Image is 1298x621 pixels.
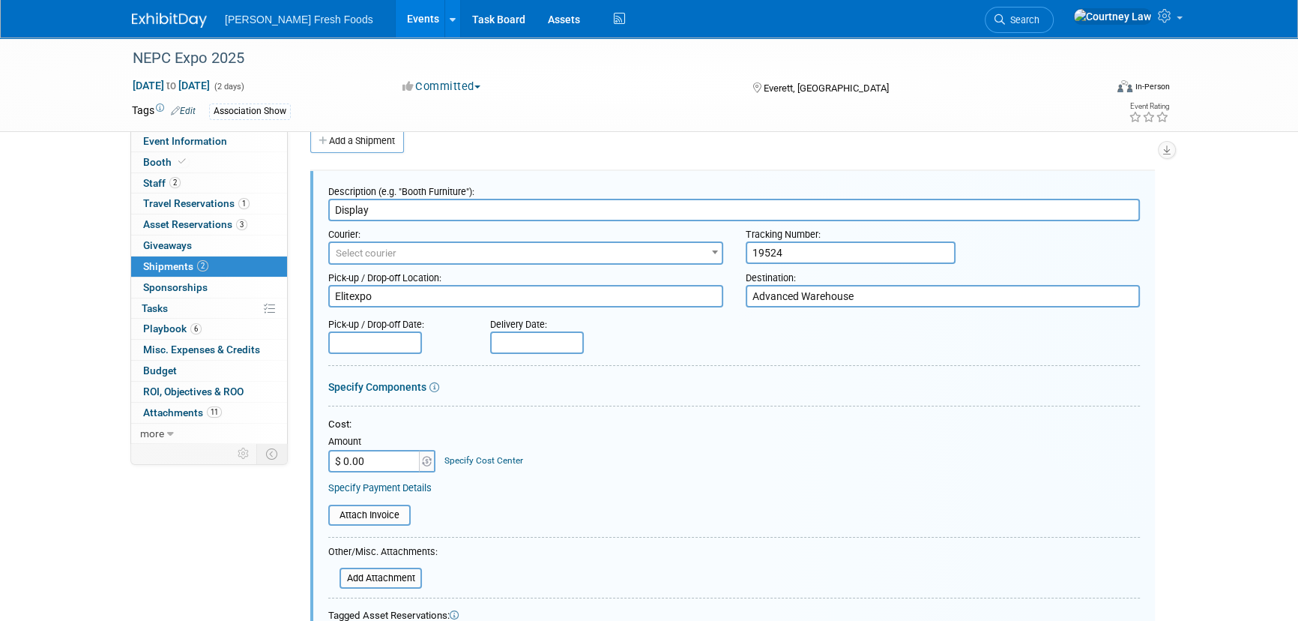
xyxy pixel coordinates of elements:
span: Giveaways [143,239,192,251]
a: Attachments11 [131,403,287,423]
a: ROI, Objectives & ROO [131,382,287,402]
div: Destination: [746,265,1141,285]
span: Asset Reservations [143,218,247,230]
span: Everett, [GEOGRAPHIC_DATA] [763,82,888,94]
span: Attachments [143,406,222,418]
a: Specify Components [328,381,426,393]
span: [DATE] [DATE] [132,79,211,92]
div: Courier: [328,221,723,241]
a: Sponsorships [131,277,287,298]
div: Event Format [1015,78,1170,100]
span: Playbook [143,322,202,334]
a: Specify Cost Center [444,455,523,466]
span: Travel Reservations [143,197,250,209]
span: Misc. Expenses & Credits [143,343,260,355]
div: Amount [328,435,437,450]
a: Search [985,7,1054,33]
div: Pick-up / Drop-off Location: [328,265,723,285]
span: Sponsorships [143,281,208,293]
div: Description (e.g. "Booth Furniture"): [328,178,1140,199]
a: Add a Shipment [310,129,404,153]
img: ExhibitDay [132,13,207,28]
a: more [131,424,287,444]
span: 3 [236,219,247,230]
span: 6 [190,323,202,334]
div: Association Show [209,103,291,119]
div: Pick-up / Drop-off Date: [328,311,468,331]
span: 2 [169,177,181,188]
a: Specify Payment Details [328,482,432,493]
img: Courtney Law [1073,8,1152,25]
i: Booth reservation complete [178,157,186,166]
a: Edit [171,106,196,116]
a: Asset Reservations3 [131,214,287,235]
button: Committed [397,79,486,94]
span: Event Information [143,135,227,147]
span: Staff [143,177,181,189]
div: NEPC Expo 2025 [127,45,1081,72]
a: Event Information [131,131,287,151]
span: 2 [197,260,208,271]
div: Event Rating [1129,103,1169,110]
div: In-Person [1135,81,1170,92]
a: Staff2 [131,173,287,193]
div: Tracking Number: [746,221,1141,241]
td: Personalize Event Tab Strip [231,444,257,463]
span: to [164,79,178,91]
a: Travel Reservations1 [131,193,287,214]
span: Booth [143,156,189,168]
span: (2 days) [213,82,244,91]
a: Playbook6 [131,319,287,339]
a: Booth [131,152,287,172]
a: Giveaways [131,235,287,256]
img: Format-Inperson.png [1117,80,1132,92]
span: 11 [207,406,222,418]
textarea: Elitexpo [328,285,723,307]
span: ROI, Objectives & ROO [143,385,244,397]
span: Search [1005,14,1039,25]
a: Tasks [131,298,287,319]
div: Delivery Date: [490,311,676,331]
textarea: Advanced Warehouse [746,285,1141,307]
a: Budget [131,361,287,381]
body: Rich Text Area. Press ALT-0 for help. [8,6,790,21]
td: Tags [132,103,196,120]
span: more [140,427,164,439]
span: Budget [143,364,177,376]
span: Shipments [143,260,208,272]
td: Toggle Event Tabs [257,444,288,463]
span: Select courier [336,247,396,259]
span: [PERSON_NAME] Fresh Foods [225,13,373,25]
div: Other/Misc. Attachments: [328,545,438,562]
span: 1 [238,198,250,209]
div: Cost: [328,418,1140,432]
a: Shipments2 [131,256,287,277]
span: Tasks [142,302,168,314]
a: Misc. Expenses & Credits [131,340,287,360]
